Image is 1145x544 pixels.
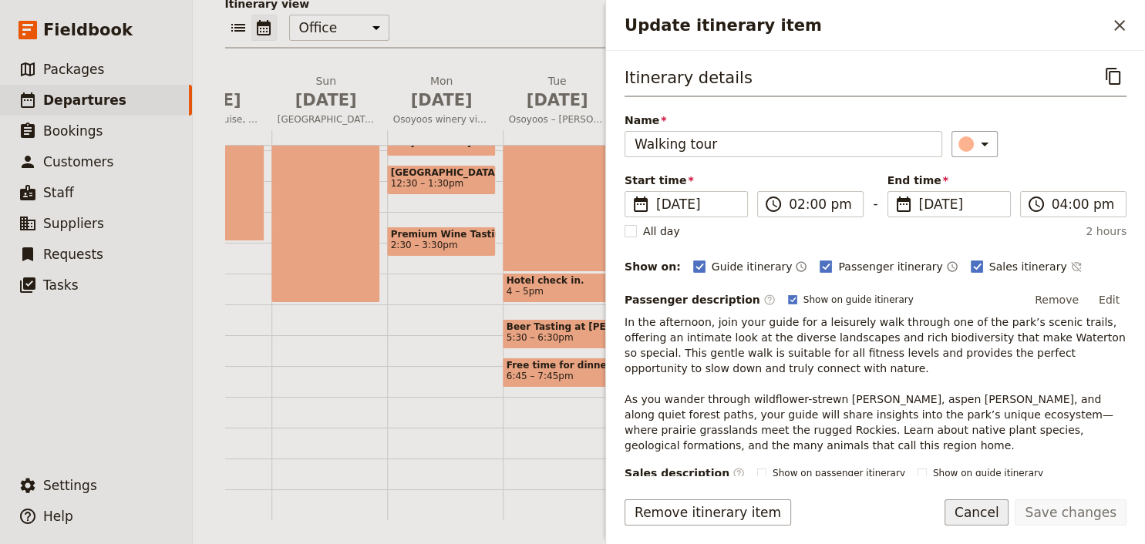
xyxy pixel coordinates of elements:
[507,286,544,297] span: 4 – 5pm
[1028,288,1086,311] button: Remove
[43,18,133,42] span: Fieldbook
[43,154,113,170] span: Customers
[509,73,606,112] h2: Tue
[391,229,492,240] span: Premium Wine Tasting
[507,321,608,332] span: Beer Tasting at [PERSON_NAME] Brewing Company (or similar)
[989,259,1067,274] span: Sales itinerary
[919,195,1001,213] span: [DATE]
[43,216,104,231] span: Suppliers
[43,478,97,493] span: Settings
[43,123,103,139] span: Bookings
[503,57,611,272] div: Osoyoos – [PERSON_NAME]9am – 4pm
[393,89,490,112] span: [DATE]
[391,240,458,250] span: 2:30 – 3:30pm
[933,467,1043,479] span: Show on guide itinerary
[625,66,753,89] h3: Itinerary details
[507,360,608,371] span: Free time for dinner
[43,62,104,77] span: Packages
[1052,195,1116,213] input: ​
[773,467,905,479] span: Show on passenger itinerary
[945,499,1009,526] button: Cancel
[1086,223,1126,239] span: 2 hours
[873,194,877,217] span: -
[387,134,496,156] div: Osoyoos winery visit
[43,247,103,262] span: Requests
[712,259,793,274] span: Guide itinerary
[43,92,126,108] span: Departures
[225,15,251,41] button: List view
[503,358,611,388] div: Free time for dinner6:45 – 7:45pm
[887,173,1011,188] span: End time
[951,131,998,157] button: ​
[625,314,1126,453] p: In the afternoon, join your guide for a leisurely walk through one of the park’s scenic trails, o...
[625,112,942,128] span: Name
[271,57,380,303] div: [GEOGRAPHIC_DATA] – [GEOGRAPHIC_DATA]9am – 5pm
[503,73,618,130] button: Tue [DATE]Osoyoos – [PERSON_NAME]
[509,89,606,112] span: [DATE]
[251,15,277,41] button: Calendar view
[803,294,914,306] span: Show on guide itinerary
[763,294,776,306] span: ​
[1106,12,1133,39] button: Close drawer
[507,275,608,286] span: Hotel check in.
[1015,499,1126,526] button: Save changes
[1100,63,1126,89] button: Copy itinerary item
[625,131,942,157] input: Name
[625,292,776,307] label: Passenger description
[1070,257,1083,276] button: Time not shown on sales itinerary
[43,509,73,524] span: Help
[43,277,79,293] span: Tasks
[946,257,958,276] button: Time shown on passenger itinerary
[1027,195,1046,213] span: ​
[732,467,745,479] span: ​
[625,173,748,188] span: Start time
[503,273,611,303] div: Hotel check in.4 – 5pm
[391,167,492,178] span: [GEOGRAPHIC_DATA] /Lunch
[795,257,807,276] button: Time shown on guide itinerary
[625,465,745,481] label: Sales description
[503,113,612,126] span: Osoyoos – [PERSON_NAME]
[625,14,1106,37] h2: Update itinerary item
[1092,288,1126,311] button: Edit
[271,113,381,126] span: [GEOGRAPHIC_DATA] – [GEOGRAPHIC_DATA]
[643,223,680,239] span: All day
[393,73,490,112] h2: Mon
[387,165,496,195] div: [GEOGRAPHIC_DATA] /Lunch12:30 – 1:30pm
[278,89,375,112] span: [DATE]
[391,178,463,189] span: 12:30 – 1:30pm
[764,195,783,213] span: ​
[271,73,387,130] button: Sun [DATE][GEOGRAPHIC_DATA] – [GEOGRAPHIC_DATA]
[507,371,574,381] span: 6:45 – 7:45pm
[625,259,681,274] div: Show on:
[656,195,738,213] span: [DATE]
[894,195,913,213] span: ​
[387,227,496,257] div: Premium Wine Tasting2:30 – 3:30pm
[278,73,375,112] h2: Sun
[838,259,942,274] span: Passenger itinerary
[625,499,791,526] button: Remove itinerary item
[960,135,994,153] div: ​
[789,195,854,213] input: ​
[507,332,574,343] span: 5:30 – 6:30pm
[503,319,611,349] div: Beer Tasting at [PERSON_NAME] Brewing Company (or similar)5:30 – 6:30pm
[387,113,497,126] span: Osoyoos winery visit and leisure time
[631,195,650,213] span: ​
[387,73,503,130] button: Mon [DATE]Osoyoos winery visit and leisure time
[43,185,74,200] span: Staff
